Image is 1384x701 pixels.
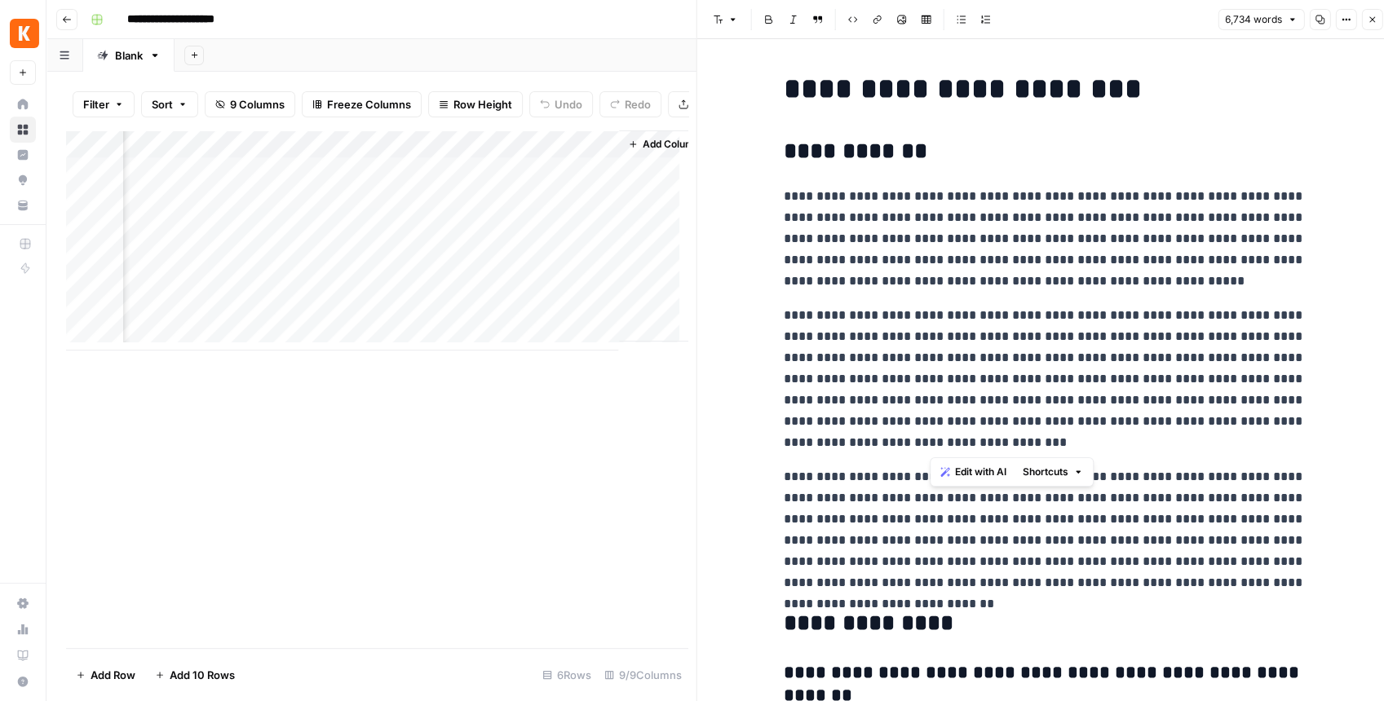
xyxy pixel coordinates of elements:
button: Add 10 Rows [145,662,245,688]
button: Freeze Columns [302,91,422,117]
button: Row Height [428,91,523,117]
img: Kayak Logo [10,19,39,48]
a: Home [10,91,36,117]
div: Blank [115,47,143,64]
button: 9 Columns [205,91,295,117]
span: 9 Columns [230,96,285,112]
span: Sort [152,96,173,112]
button: Add Column [621,134,706,155]
button: Sort [141,91,198,117]
span: Undo [555,96,582,112]
span: 6,734 words [1225,12,1282,27]
button: Edit with AI [934,461,1013,483]
button: 6,734 words [1218,9,1304,30]
button: Filter [73,91,135,117]
a: Blank [83,39,175,72]
span: Add Column [643,137,700,152]
button: Shortcuts [1016,461,1090,483]
a: Browse [10,117,36,143]
span: Filter [83,96,109,112]
div: 6 Rows [536,662,598,688]
button: Undo [529,91,593,117]
div: 9/9 Columns [598,662,688,688]
a: Opportunities [10,167,36,193]
a: Settings [10,590,36,616]
a: Your Data [10,192,36,218]
button: Workspace: Kayak [10,13,36,54]
span: Redo [625,96,651,112]
button: Help + Support [10,668,36,694]
a: Insights [10,142,36,168]
span: Shortcuts [1023,465,1068,479]
a: Learning Hub [10,642,36,668]
span: Freeze Columns [327,96,411,112]
button: Add Row [66,662,145,688]
button: Redo [599,91,661,117]
span: Add Row [91,667,135,683]
span: Add 10 Rows [170,667,235,683]
span: Edit with AI [955,465,1006,479]
a: Usage [10,616,36,642]
span: Row Height [453,96,512,112]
